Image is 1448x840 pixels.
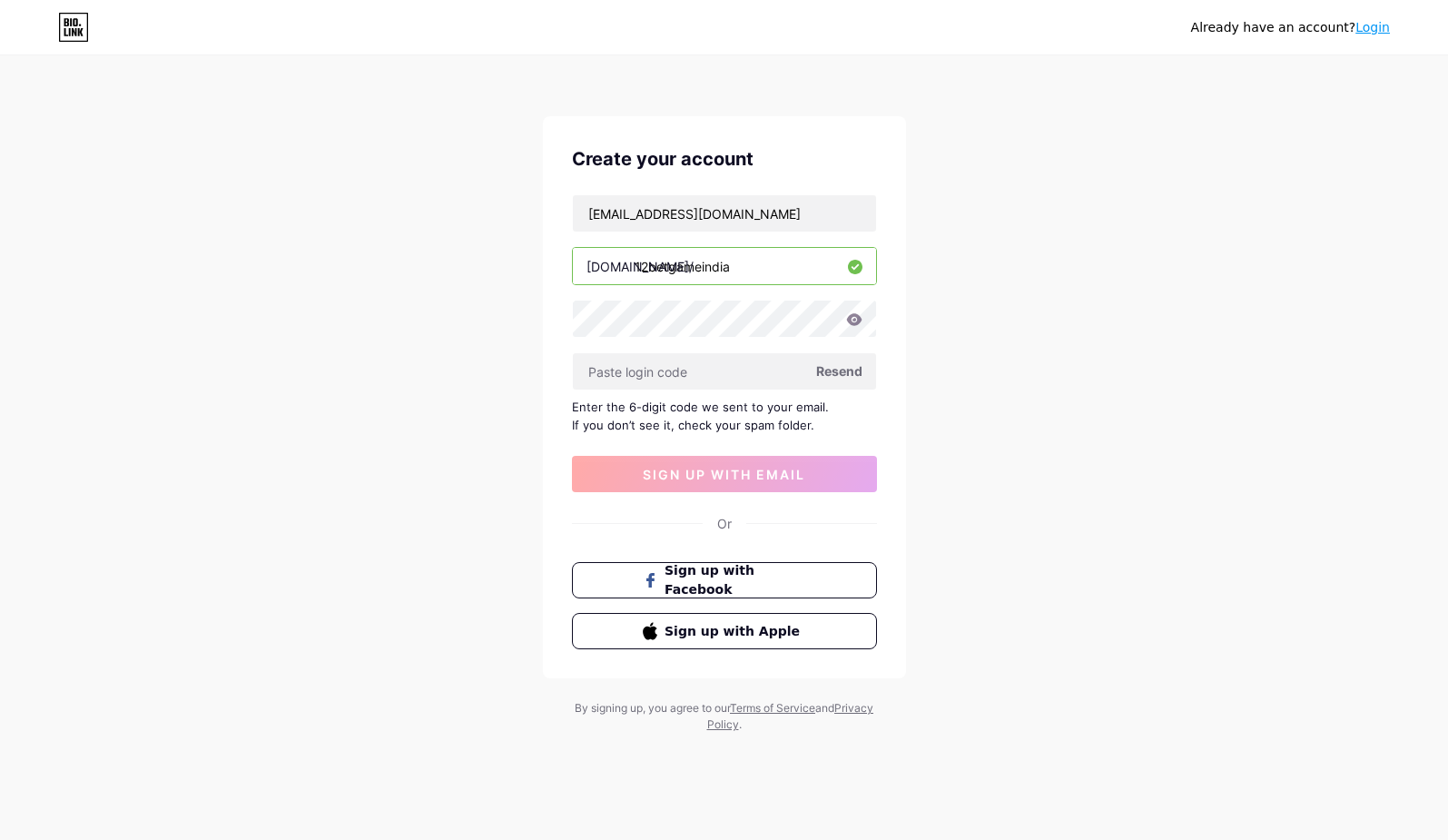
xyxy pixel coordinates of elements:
[572,145,877,173] div: Create your account
[572,562,877,598] button: Sign up with Facebook
[573,195,876,232] input: Email
[665,561,805,599] span: Sign up with Facebook
[665,622,805,641] span: Sign up with Apple
[1191,18,1390,37] div: Already have an account?
[717,514,732,533] div: Or
[573,248,876,284] input: username
[572,613,877,649] button: Sign up with Apple
[572,456,877,492] button: sign up with email
[573,353,876,390] input: Paste login code
[816,361,862,380] span: Resend
[572,398,877,434] div: Enter the 6-digit code we sent to your email. If you don’t see it, check your spam folder.
[643,467,805,482] span: sign up with email
[730,701,815,715] a: Terms of Service
[570,700,879,733] div: By signing up, you agree to our and .
[1355,20,1390,35] a: Login
[586,257,694,276] div: [DOMAIN_NAME]/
